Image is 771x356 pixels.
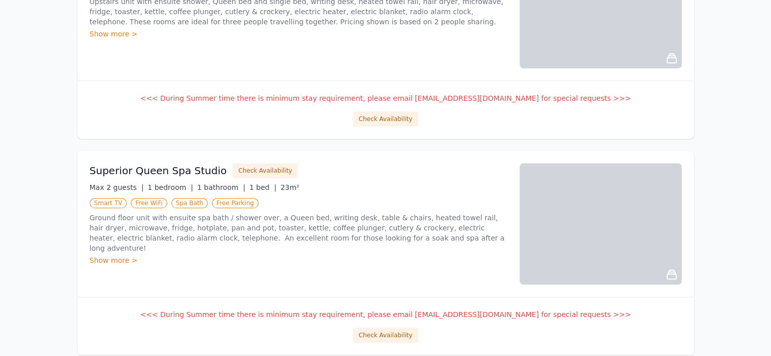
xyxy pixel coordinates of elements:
p: <<< During Summer time there is minimum stay requirement, please email [EMAIL_ADDRESS][DOMAIN_NAM... [90,93,682,103]
span: Free Parking [212,198,259,208]
p: Ground floor unit with ensuite spa bath / shower over, a Queen bed, writing desk, table & chairs,... [90,213,507,253]
span: 1 bathroom | [197,183,245,191]
button: Check Availability [353,328,418,343]
button: Check Availability [233,163,298,178]
button: Check Availability [353,111,418,127]
span: 1 bedroom | [148,183,193,191]
span: 23m² [280,183,299,191]
h3: Superior Queen Spa Studio [90,164,227,178]
span: Spa Bath [171,198,208,208]
span: Smart TV [90,198,127,208]
div: Show more > [90,255,507,265]
p: <<< During Summer time there is minimum stay requirement, please email [EMAIL_ADDRESS][DOMAIN_NAM... [90,309,682,320]
div: Show more > [90,29,507,39]
span: Max 2 guests | [90,183,144,191]
span: 1 bed | [249,183,276,191]
span: Free WiFi [131,198,167,208]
